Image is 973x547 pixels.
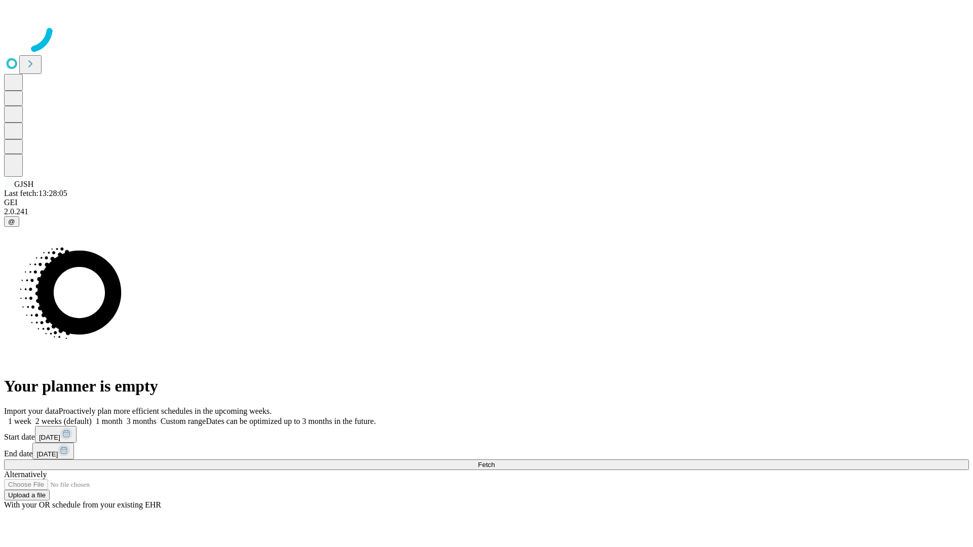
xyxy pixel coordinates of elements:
[14,180,33,188] span: GJSH
[127,417,157,425] span: 3 months
[4,459,969,470] button: Fetch
[8,417,31,425] span: 1 week
[206,417,376,425] span: Dates can be optimized up to 3 months in the future.
[35,417,92,425] span: 2 weeks (default)
[96,417,123,425] span: 1 month
[59,407,272,415] span: Proactively plan more efficient schedules in the upcoming weeks.
[4,189,67,198] span: Last fetch: 13:28:05
[39,434,60,441] span: [DATE]
[4,470,47,479] span: Alternatively
[4,216,19,227] button: @
[32,443,74,459] button: [DATE]
[4,490,50,500] button: Upload a file
[4,377,969,396] h1: Your planner is empty
[161,417,206,425] span: Custom range
[4,426,969,443] div: Start date
[8,218,15,225] span: @
[478,461,495,468] span: Fetch
[36,450,58,458] span: [DATE]
[4,500,161,509] span: With your OR schedule from your existing EHR
[4,198,969,207] div: GEI
[4,407,59,415] span: Import your data
[4,207,969,216] div: 2.0.241
[4,443,969,459] div: End date
[35,426,77,443] button: [DATE]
